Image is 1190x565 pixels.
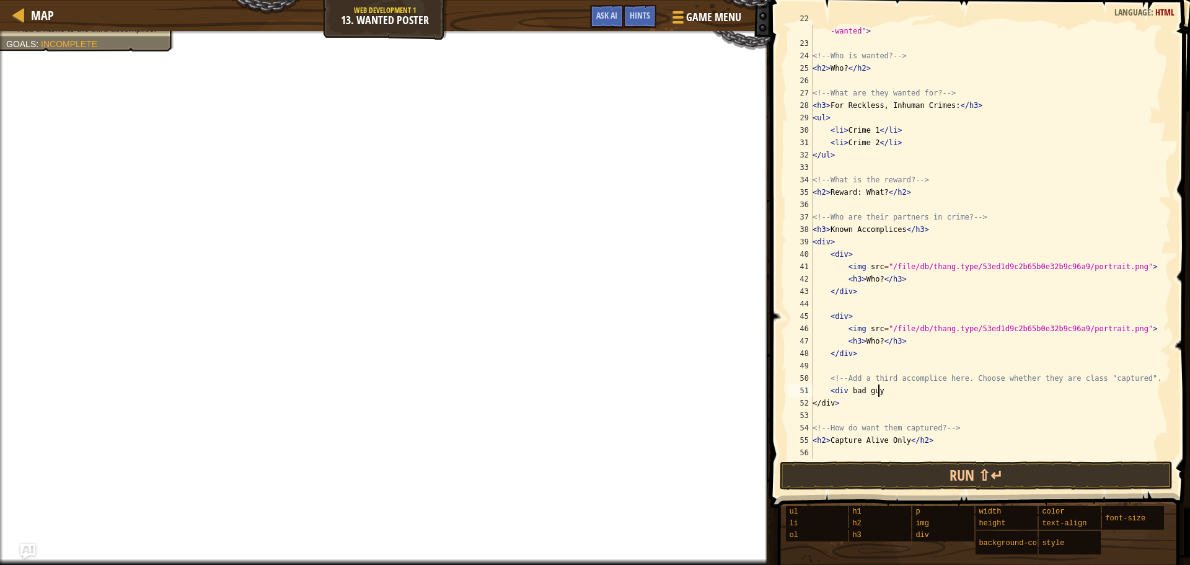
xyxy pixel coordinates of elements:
[788,372,813,385] div: 50
[788,323,813,335] div: 46
[788,37,813,50] div: 23
[789,531,798,540] span: ol
[788,236,813,248] div: 39
[789,519,798,528] span: li
[788,422,813,434] div: 54
[788,335,813,347] div: 47
[788,285,813,298] div: 43
[915,531,929,540] span: div
[788,385,813,397] div: 51
[1042,539,1064,548] span: style
[788,273,813,285] div: 42
[788,149,813,161] div: 32
[1042,519,1086,528] span: text-align
[1105,514,1145,523] span: font-size
[1155,6,1175,18] span: HTML
[1042,507,1064,516] span: color
[788,124,813,136] div: 30
[788,397,813,409] div: 52
[788,112,813,124] div: 29
[788,136,813,149] div: 31
[915,507,920,516] span: p
[780,461,1173,490] button: Run ⇧↵
[1114,6,1151,18] span: Language
[852,531,861,540] span: h3
[852,519,861,528] span: h2
[788,223,813,236] div: 38
[788,99,813,112] div: 28
[979,539,1050,548] span: background-color
[663,5,749,34] button: Game Menu
[1151,6,1155,18] span: :
[789,507,798,516] span: ul
[788,260,813,273] div: 41
[852,507,861,516] span: h1
[788,174,813,186] div: 34
[788,87,813,99] div: 27
[788,298,813,310] div: 44
[979,507,1001,516] span: width
[788,12,813,37] div: 22
[788,360,813,372] div: 49
[36,39,41,49] span: :
[979,519,1005,528] span: height
[788,310,813,323] div: 45
[41,39,97,49] span: Incomplete
[590,5,624,28] button: Ask AI
[630,9,650,21] span: Hints
[25,7,54,24] a: Map
[788,74,813,87] div: 26
[788,211,813,223] div: 37
[788,434,813,447] div: 55
[788,161,813,174] div: 33
[788,248,813,260] div: 40
[788,186,813,198] div: 35
[788,347,813,360] div: 48
[788,447,813,459] div: 56
[788,62,813,74] div: 25
[915,519,929,528] span: img
[788,50,813,62] div: 24
[6,39,36,49] span: Goals
[31,7,54,24] span: Map
[686,9,741,25] span: Game Menu
[788,409,813,422] div: 53
[788,198,813,211] div: 36
[596,9,617,21] span: Ask AI
[20,544,35,559] button: Ask AI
